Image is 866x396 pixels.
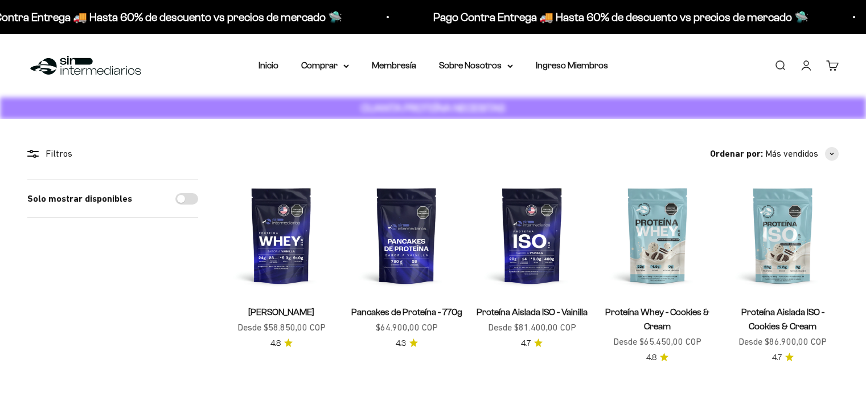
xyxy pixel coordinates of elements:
[646,352,668,364] a: 4.84.8 de 5.0 estrellas
[772,352,782,364] span: 4.7
[738,334,827,349] sale-price: Desde $86.900,00 COP
[351,307,462,317] a: Pancakes de Proteína - 770g
[258,60,278,70] a: Inicio
[270,337,281,350] span: 4.8
[772,352,794,364] a: 4.74.7 de 5.0 estrellas
[376,320,438,335] sale-price: $64.900,00 COP
[765,146,839,161] button: Más vendidos
[270,337,293,350] a: 4.84.8 de 5.0 estrellas
[439,58,513,73] summary: Sobre Nosotros
[27,146,198,161] div: Filtros
[433,8,808,26] p: Pago Contra Entrega 🚚 Hasta 60% de descuento vs precios de mercado 🛸
[27,191,132,206] label: Solo mostrar disponibles
[765,146,818,161] span: Más vendidos
[521,337,543,350] a: 4.74.7 de 5.0 estrellas
[488,320,576,335] sale-price: Desde $81.400,00 COP
[396,337,406,350] span: 4.3
[741,307,824,331] a: Proteína Aislada ISO - Cookies & Cream
[536,60,608,70] a: Ingreso Miembros
[248,307,314,317] a: [PERSON_NAME]
[361,102,505,114] strong: CUANTA PROTEÍNA NECESITAS
[605,307,709,331] a: Proteína Whey - Cookies & Cream
[613,334,701,349] sale-price: Desde $65.450,00 COP
[372,60,416,70] a: Membresía
[521,337,531,350] span: 4.7
[301,58,349,73] summary: Comprar
[237,320,326,335] sale-price: Desde $58.850,00 COP
[710,146,763,161] span: Ordenar por:
[396,337,418,350] a: 4.34.3 de 5.0 estrellas
[646,352,656,364] span: 4.8
[477,307,588,317] a: Proteína Aislada ISO - Vainilla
